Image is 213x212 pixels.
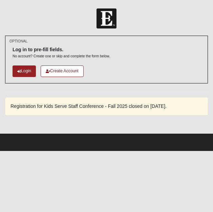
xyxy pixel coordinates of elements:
a: Login [13,65,36,77]
img: Church of Eleven22 Logo [97,8,116,28]
span: Registration for Kids Serve Staff Conference - Fall 2025 closed on [DATE]. [10,103,167,109]
a: Create Account [41,65,84,77]
small: OPTIONAL [9,39,27,44]
h6: Log in to pre-fill fields. [13,47,110,53]
p: No account? Create one or skip and complete the form below. [13,54,110,59]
